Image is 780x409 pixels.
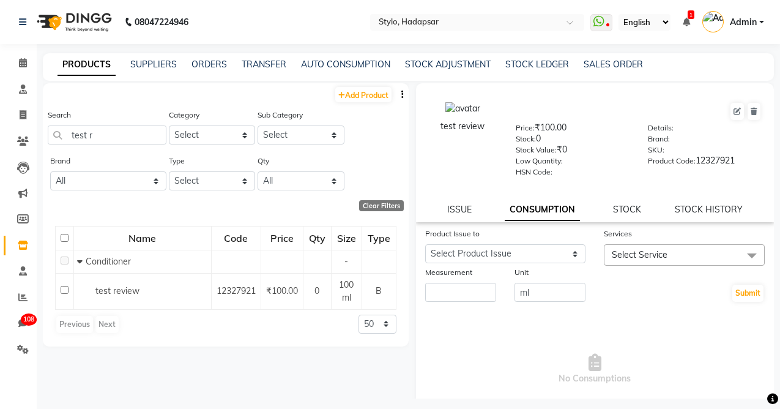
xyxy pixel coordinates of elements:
a: STOCK [613,204,641,215]
span: 108 [21,313,37,326]
span: Select Service [612,249,667,260]
span: - [344,256,348,267]
label: Stock Value: [516,144,557,156]
span: test review [95,285,139,296]
div: Code [212,227,260,249]
div: Name [75,227,210,249]
div: Type [363,227,395,249]
label: Category [169,110,199,121]
label: SKU: [648,144,664,156]
span: 1 [688,10,694,19]
label: Qty [258,156,269,167]
div: Qty [304,227,330,249]
label: Details: [648,122,674,133]
label: Product Issue to [425,228,480,239]
a: ISSUE [447,204,472,215]
b: 08047224946 [135,5,188,39]
label: Measurement [425,267,472,278]
div: test review [428,120,498,133]
div: Clear Filters [359,200,404,211]
div: Size [332,227,361,249]
input: Search by product name or code [48,126,166,144]
div: Price [262,227,302,249]
a: STOCK LEDGER [505,59,569,70]
span: ₹100.00 [266,285,298,296]
a: 1 [683,17,690,28]
label: HSN Code: [516,167,552,178]
a: PRODUCTS [58,54,116,76]
a: TRANSFER [242,59,286,70]
a: STOCK HISTORY [675,204,743,215]
label: Services [604,228,632,239]
span: 12327921 [217,285,256,296]
img: avatar [445,102,480,115]
a: SALES ORDER [584,59,643,70]
label: Brand: [648,133,670,144]
img: logo [31,5,115,39]
a: 108 [4,313,33,334]
label: Stock: [516,133,536,144]
div: ₹100.00 [516,121,630,138]
label: Sub Category [258,110,303,121]
label: Brand [50,156,70,167]
div: 12327921 [648,154,762,171]
span: Admin [730,16,757,29]
span: 100 ml [339,279,354,303]
span: Conditioner [86,256,131,267]
button: Submit [732,285,763,302]
a: CONSUMPTION [505,199,580,221]
label: Search [48,110,71,121]
span: 0 [314,285,319,296]
a: STOCK ADJUSTMENT [405,59,491,70]
label: Low Quantity: [516,156,563,167]
label: Price: [516,122,535,133]
span: Collapse Row [77,256,86,267]
a: Add Product [335,87,392,102]
span: B [376,285,382,296]
a: ORDERS [191,59,227,70]
div: 0 [516,132,630,149]
a: SUPPLIERS [130,59,177,70]
img: Admin [702,11,724,32]
label: Product Code: [648,156,696,167]
label: Unit [514,267,529,278]
a: AUTO CONSUMPTION [301,59,390,70]
label: Type [169,156,185,167]
div: ₹0 [516,143,630,160]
